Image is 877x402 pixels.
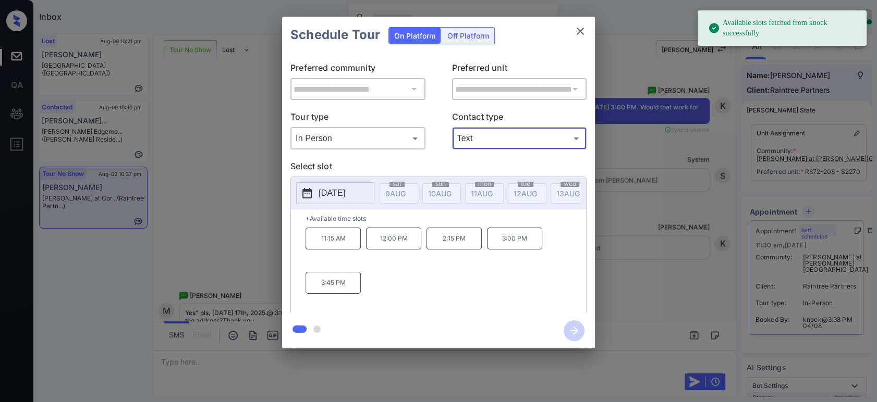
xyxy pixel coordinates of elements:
[452,110,587,127] p: Contact type
[290,160,587,177] p: Select slot
[319,187,345,199] p: [DATE]
[455,130,584,147] div: Text
[293,130,423,147] div: In Person
[427,228,482,249] p: 2:15 PM
[306,272,361,294] p: 3:45 PM
[487,228,542,249] p: 3:00 PM
[296,182,374,204] button: [DATE]
[290,61,425,78] p: Preferred community
[282,17,388,53] h2: Schedule Tour
[290,110,425,127] p: Tour type
[557,317,591,344] button: btn-next
[442,28,494,44] div: Off Platform
[708,14,858,43] div: Available slots fetched from knock successfully
[570,21,591,42] button: close
[389,28,441,44] div: On Platform
[306,209,586,228] p: *Available time slots
[366,228,421,249] p: 12:00 PM
[452,61,587,78] p: Preferred unit
[306,228,361,249] p: 11:15 AM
